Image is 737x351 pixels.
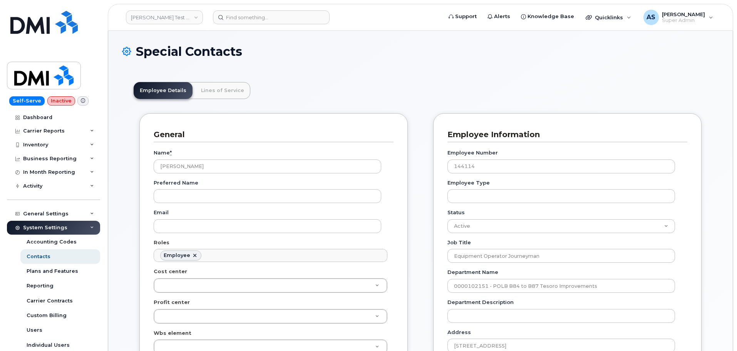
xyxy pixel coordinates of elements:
label: Address [447,329,471,336]
h3: Employee Information [447,129,682,140]
a: Employee Details [134,82,193,99]
label: Status [447,209,465,216]
label: Job Title [447,239,471,246]
h3: General [154,129,388,140]
a: Lines of Service [195,82,250,99]
label: Roles [154,239,169,246]
label: Department Name [447,269,498,276]
label: Employee Type [447,179,490,186]
label: Preferred Name [154,179,198,186]
label: Cost center [154,268,187,275]
label: Department Description [447,299,514,306]
label: Name [154,149,172,156]
div: Employee [164,252,190,259]
label: Employee Number [447,149,498,156]
label: Wbs element [154,329,191,337]
h1: Special Contacts [122,45,719,58]
abbr: required [170,149,172,156]
label: Profit center [154,299,190,306]
label: Email [154,209,169,216]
